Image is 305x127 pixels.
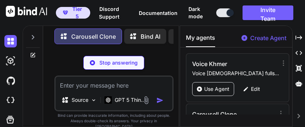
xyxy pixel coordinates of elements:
[250,34,286,42] p: Create Agent
[251,85,260,93] p: Edit
[186,33,215,47] button: My agents
[4,94,17,107] img: cloudideIcon
[156,97,164,104] img: icon
[141,32,160,41] p: Bind AI
[71,5,83,20] span: Tier 5
[188,5,213,20] span: Dark mode
[243,5,293,20] button: Invite Team
[6,6,47,17] img: Bind AI
[63,11,68,15] img: premium
[4,55,17,67] img: darkAi-studio
[99,59,138,66] p: Stop answering
[139,9,178,17] button: Documentation
[99,6,119,20] span: Discord Support
[71,32,116,41] p: Carousell Clone
[204,85,229,93] p: Use Agent
[104,96,112,103] img: GPT 5 Thinking High
[139,10,178,16] span: Documentation
[192,59,253,68] h3: Voice Khmer
[4,35,17,47] img: darkChat
[192,110,252,119] h3: Carousell Clone
[4,74,17,87] img: githubDark
[56,7,90,19] button: premiumTier 5
[115,96,144,104] p: GPT 5 Thin..
[142,96,150,104] img: attachment
[90,5,128,20] button: Discord Support
[72,96,88,104] p: Source
[91,97,97,103] img: Pick Models
[192,70,280,77] p: Voice [DEMOGRAPHIC_DATA] fullstack developer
